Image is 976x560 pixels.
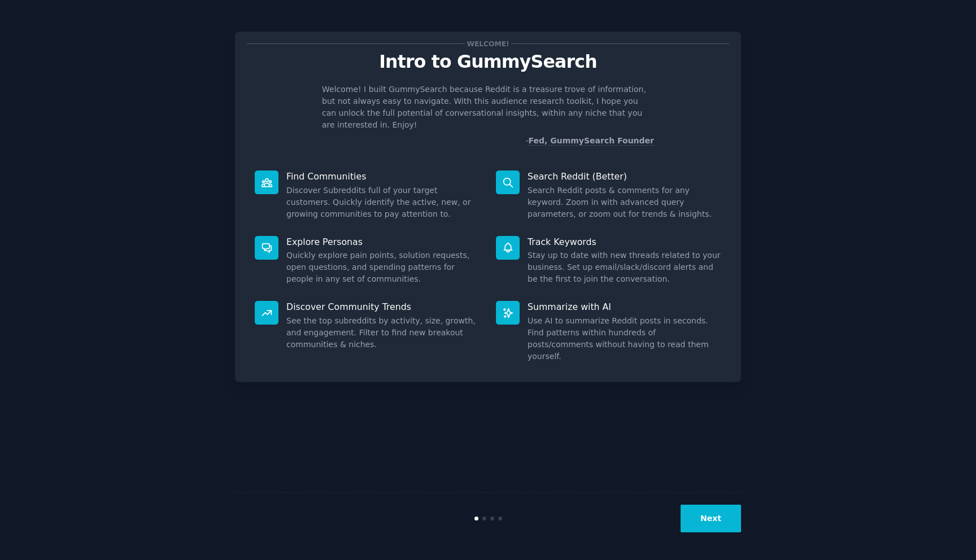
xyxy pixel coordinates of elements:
[322,84,654,131] p: Welcome! I built GummySearch because Reddit is a treasure trove of information, but not always ea...
[525,135,654,147] div: -
[286,301,480,313] p: Discover Community Trends
[465,38,511,50] span: Welcome!
[528,136,654,146] a: Fed, GummySearch Founder
[528,301,721,313] p: Summarize with AI
[528,315,721,362] dd: Use AI to summarize Reddit posts in seconds. Find patterns within hundreds of posts/comments with...
[286,185,480,220] dd: Discover Subreddits full of your target customers. Quickly identify the active, new, or growing c...
[528,185,721,220] dd: Search Reddit posts & comments for any keyword. Zoom in with advanced query parameters, or zoom o...
[528,236,721,248] p: Track Keywords
[286,170,480,182] p: Find Communities
[286,236,480,248] p: Explore Personas
[528,250,721,285] dd: Stay up to date with new threads related to your business. Set up email/slack/discord alerts and ...
[528,170,721,182] p: Search Reddit (Better)
[286,250,480,285] dd: Quickly explore pain points, solution requests, open questions, and spending patterns for people ...
[681,505,741,532] button: Next
[286,315,480,351] dd: See the top subreddits by activity, size, growth, and engagement. Filter to find new breakout com...
[247,52,729,72] p: Intro to GummySearch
